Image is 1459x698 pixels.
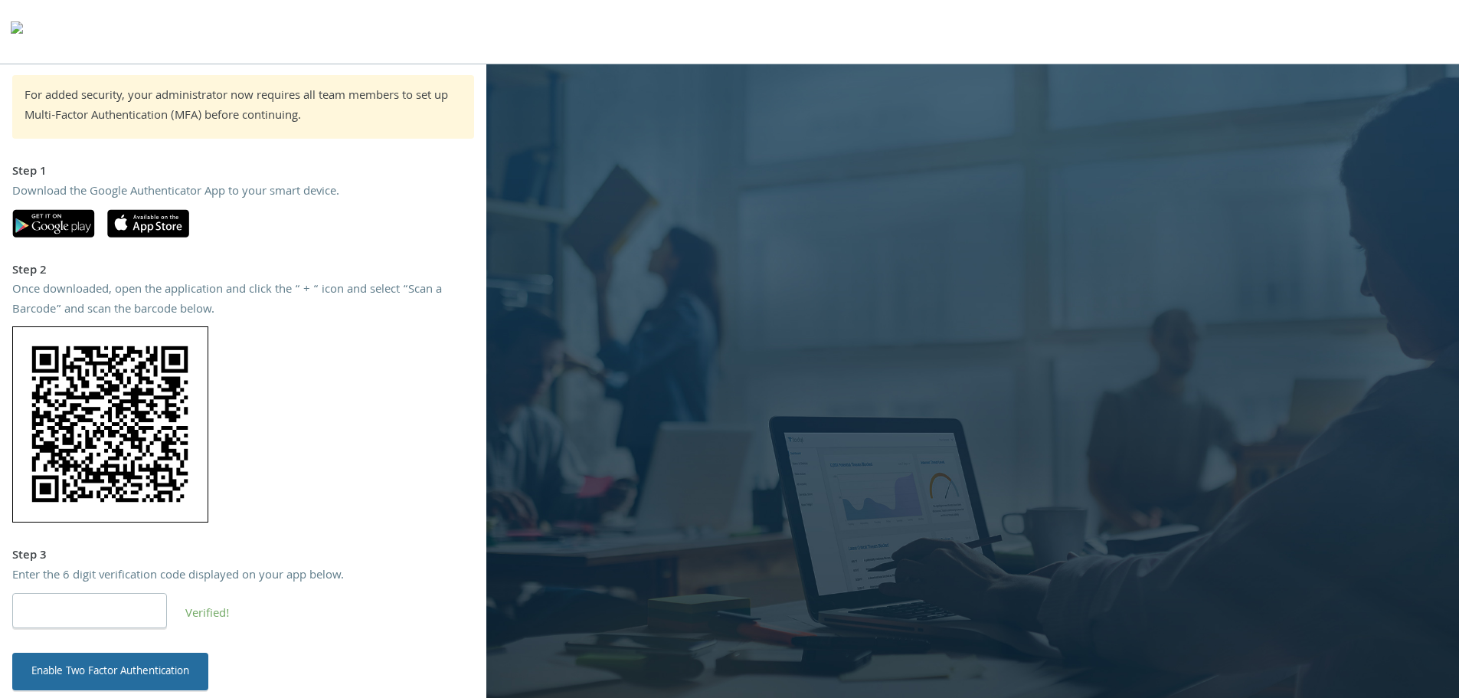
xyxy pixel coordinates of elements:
[12,209,95,238] img: google-play.svg
[12,162,47,182] strong: Step 1
[12,261,47,281] strong: Step 2
[12,326,208,523] img: 8pLSts3ASBdgAAAABJRU5ErkJggg==
[12,281,474,320] div: Once downloaded, open the application and click the “ + “ icon and select “Scan a Barcode” and sc...
[12,567,474,587] div: Enter the 6 digit verification code displayed on your app below.
[107,209,189,238] img: apple-app-store.svg
[12,546,47,566] strong: Step 3
[12,653,208,690] button: Enable Two Factor Authentication
[12,183,474,203] div: Download the Google Authenticator App to your smart device.
[185,605,230,624] span: Verified!
[25,87,462,126] div: For added security, your administrator now requires all team members to set up Multi-Factor Authe...
[11,16,23,47] img: todyl-logo-dark.svg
